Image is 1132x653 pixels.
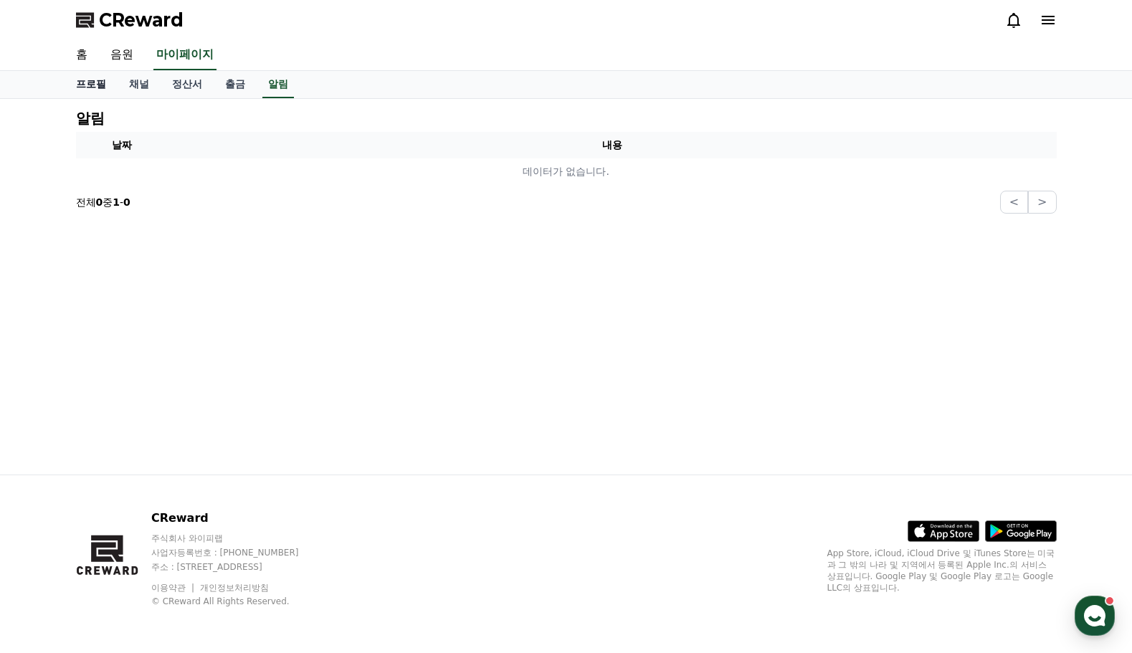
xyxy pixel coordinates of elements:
[168,132,1057,158] th: 내용
[151,547,326,558] p: 사업자등록번호 : [PHONE_NUMBER]
[4,454,95,490] a: 홈
[214,71,257,98] a: 출금
[76,195,130,209] p: 전체 중 -
[76,132,168,158] th: 날짜
[222,476,239,487] span: 설정
[99,40,145,70] a: 음원
[153,40,217,70] a: 마이페이지
[82,164,1051,179] p: 데이터가 없습니다.
[65,71,118,98] a: 프로필
[200,583,269,593] a: 개인정보처리방침
[65,40,99,70] a: 홈
[151,596,326,607] p: © CReward All Rights Reserved.
[95,454,185,490] a: 대화
[151,510,326,527] p: CReward
[827,548,1057,594] p: App Store, iCloud, iCloud Drive 및 iTunes Store는 미국과 그 밖의 나라 및 지역에서 등록된 Apple Inc.의 서비스 상표입니다. Goo...
[96,196,103,208] strong: 0
[123,196,130,208] strong: 0
[161,71,214,98] a: 정산서
[1000,191,1028,214] button: <
[185,454,275,490] a: 설정
[118,71,161,98] a: 채널
[151,533,326,544] p: 주식회사 와이피랩
[99,9,184,32] span: CReward
[76,110,105,126] h4: 알림
[131,477,148,488] span: 대화
[76,9,184,32] a: CReward
[1028,191,1056,214] button: >
[262,71,294,98] a: 알림
[151,583,196,593] a: 이용약관
[113,196,120,208] strong: 1
[45,476,54,487] span: 홈
[151,561,326,573] p: 주소 : [STREET_ADDRESS]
